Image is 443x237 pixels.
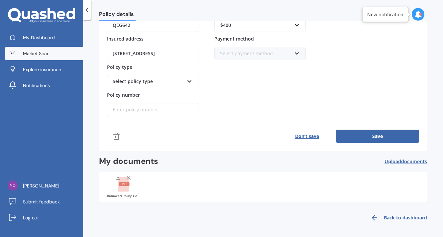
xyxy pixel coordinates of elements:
[5,63,83,76] a: Explore insurance
[278,130,336,143] button: Don’t save
[401,158,427,165] span: documents
[5,195,83,208] a: Submit feedback
[8,180,18,190] img: 707886d64932fae56fa26306e7902ae5
[23,34,55,41] span: My Dashboard
[5,31,83,44] a: My Dashboard
[23,214,39,221] span: Log out
[385,156,427,167] button: Uploaddocuments
[5,79,83,92] a: Notifications
[107,194,140,198] div: Renewed Policy Correspondence - M0019388461.pdf
[99,156,158,167] h2: My documents
[107,47,198,60] input: Enter address
[367,210,427,226] a: Back to dashboard
[23,182,59,189] span: [PERSON_NAME]
[99,11,136,20] span: Policy details
[5,179,83,192] a: [PERSON_NAME]
[220,22,292,29] div: $400
[220,50,291,57] div: Select payment method
[23,66,61,73] span: Explore insurance
[107,92,140,98] span: Policy number
[214,36,254,42] span: Payment method
[367,11,403,18] div: New notification
[5,211,83,224] a: Log out
[23,50,50,57] span: Market Scan
[23,198,60,205] span: Submit feedback
[5,47,83,60] a: Market Scan
[113,78,184,85] div: Select policy type
[336,130,419,143] button: Save
[107,19,198,32] input: Enter plate number
[385,159,427,164] span: Upload
[107,103,198,116] input: Enter policy number
[107,36,144,42] span: Insured address
[107,63,132,70] span: Policy type
[23,82,50,89] span: Notifications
